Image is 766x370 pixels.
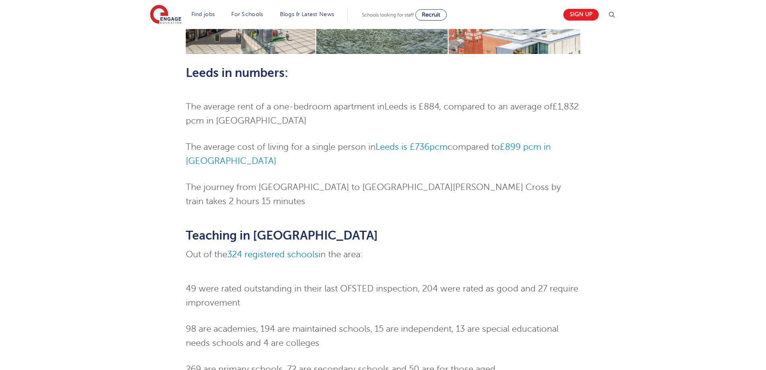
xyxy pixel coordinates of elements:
b: Teaching in [GEOGRAPHIC_DATA] [186,229,378,242]
span: Leeds is £884 [384,102,439,112]
a: £899 pcm in [GEOGRAPHIC_DATA] [186,142,551,166]
span: The average cost of living for a single person in [186,142,376,152]
a: Find jobs [191,11,215,17]
span: 98 are academies, 194 are maintained schools, 15 are independent, 13 are special educational need... [186,324,559,348]
a: For Schools [231,11,263,17]
span: compared to [448,142,500,152]
img: Engage Education [150,5,181,25]
span: The journey from [GEOGRAPHIC_DATA] to [GEOGRAPHIC_DATA][PERSON_NAME] Cross by train takes 2 hours... [186,182,561,206]
span: 49 were rated outstanding in their last OFSTED inspection, 204 were rated as good and 27 require ... [186,284,578,308]
span: Leeds in numbers: [186,66,288,80]
span: in the area: [318,250,363,259]
a: Leeds is £736 [376,142,429,152]
a: Recruit [415,9,447,21]
a: pcm [429,142,448,152]
span: Schools looking for staff [362,12,414,18]
span: Out of the [186,250,227,259]
a: Blogs & Latest News [280,11,335,17]
span: £1,832 pcm in [GEOGRAPHIC_DATA] [186,102,579,126]
span: Recruit [422,12,440,18]
a: 324 registered schools [227,250,318,259]
span: , compared to an average of [439,102,552,112]
span: The average rent of a one-bedroom apartment in [186,102,384,112]
a: Sign up [563,9,599,21]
